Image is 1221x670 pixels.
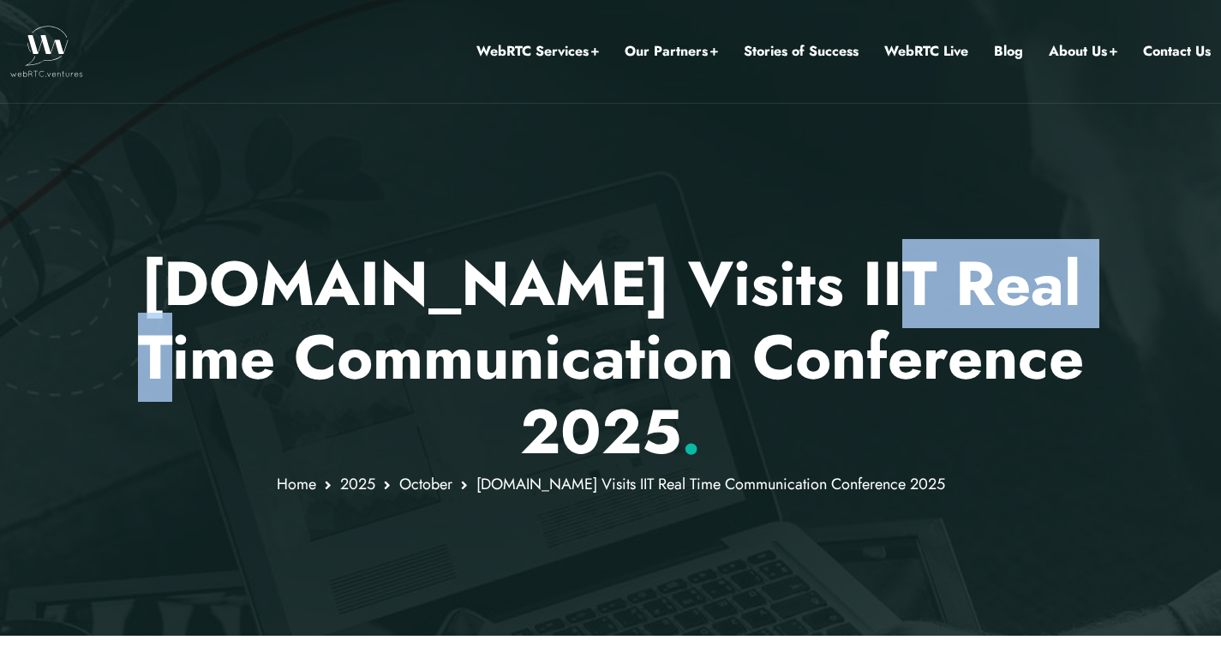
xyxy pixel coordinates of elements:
span: [DOMAIN_NAME] Visits IIT Real Time Communication Conference 2025 [476,473,945,495]
a: Our Partners [625,40,718,63]
a: About Us [1049,40,1117,63]
a: Stories of Success [744,40,859,63]
a: October [399,473,452,495]
span: . [681,387,701,476]
a: WebRTC Services [476,40,599,63]
a: Contact Us [1143,40,1211,63]
h1: [DOMAIN_NAME] Visits IIT Real Time Communication Conference 2025 [109,247,1112,469]
a: Home [277,473,316,495]
img: WebRTC.ventures [10,26,83,77]
a: WebRTC Live [884,40,968,63]
a: Blog [994,40,1023,63]
a: 2025 [340,473,375,495]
